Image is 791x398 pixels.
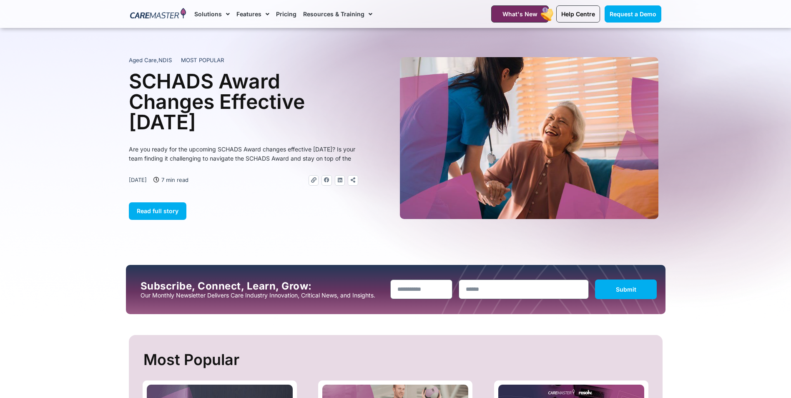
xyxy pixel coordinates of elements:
[159,175,188,184] span: 7 min read
[491,5,549,23] a: What's New
[129,202,186,220] a: Read full story
[561,10,595,18] span: Help Centre
[141,280,384,292] h2: Subscribe, Connect, Learn, Grow:
[556,5,600,23] a: Help Centre
[400,57,658,219] img: A heartwarming moment where a support worker in a blue uniform, with a stethoscope draped over he...
[129,145,358,163] p: Are you ready for the upcoming SCHADS Award changes effective [DATE]? Is your team finding it cha...
[610,10,656,18] span: Request a Demo
[130,8,186,20] img: CareMaster Logo
[129,57,157,63] span: Aged Care
[129,71,358,132] h1: SCHADS Award Changes Effective [DATE]
[502,10,537,18] span: What's New
[595,280,657,299] button: Submit
[129,176,147,183] time: [DATE]
[158,57,172,63] span: NDIS
[390,280,657,303] form: New Form
[181,56,224,65] span: MOST POPULAR
[143,348,650,372] h2: Most Popular
[605,5,661,23] a: Request a Demo
[141,292,384,299] p: Our Monthly Newsletter Delivers Care Industry Innovation, Critical News, and Insights.
[129,57,172,63] span: ,
[616,286,636,293] span: Submit
[137,207,178,214] span: Read full story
